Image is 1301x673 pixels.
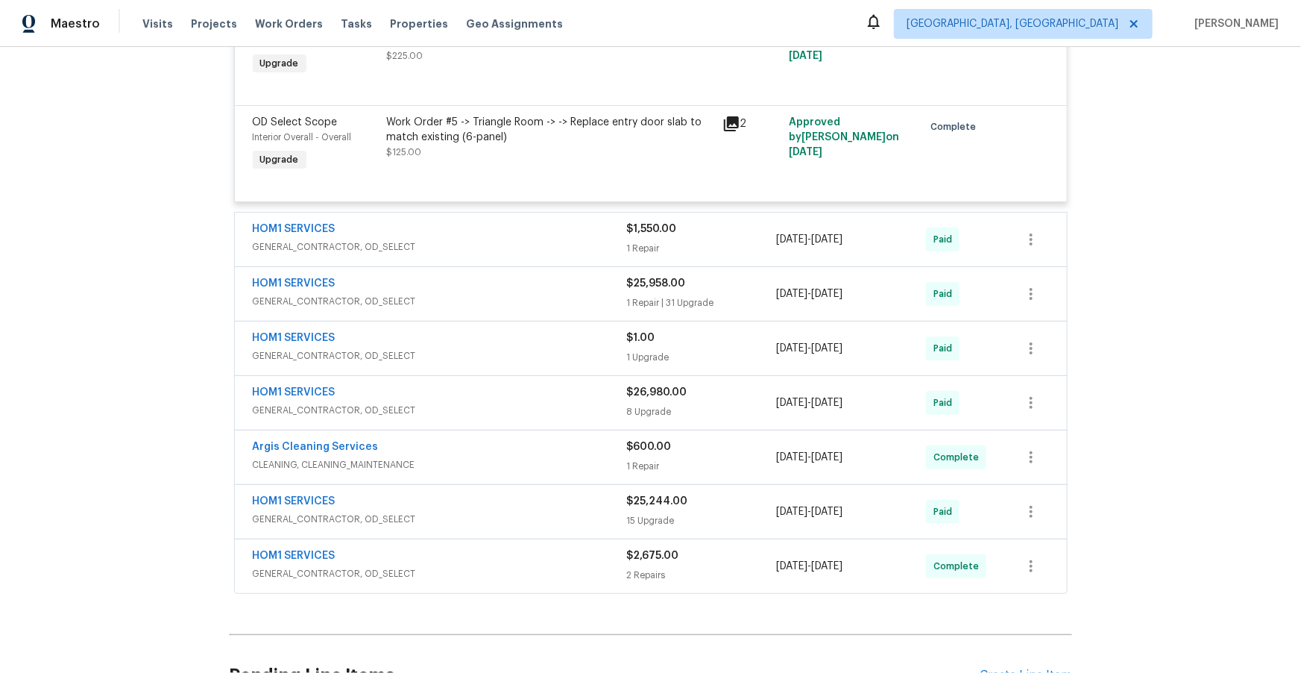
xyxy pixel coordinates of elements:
[776,232,842,247] span: -
[776,452,807,463] span: [DATE]
[627,551,679,561] span: $2,675.00
[1188,16,1279,31] span: [PERSON_NAME]
[387,148,422,157] span: $125.00
[776,341,842,356] span: -
[390,16,448,31] span: Properties
[776,561,807,572] span: [DATE]
[776,289,807,299] span: [DATE]
[627,224,677,234] span: $1,550.00
[253,240,627,254] span: GENERAL_CONTRACTOR, OD_SELECT
[627,295,777,310] div: 1 Repair | 31 Upgrade
[253,348,627,363] span: GENERAL_CONTRACTOR, OD_SELECT
[789,117,899,157] span: Approved by [PERSON_NAME] on
[811,398,842,408] span: [DATE]
[811,452,842,463] span: [DATE]
[627,459,777,474] div: 1 Repair
[776,395,842,410] span: -
[776,507,807,517] span: [DATE]
[341,19,372,29] span: Tasks
[933,232,958,247] span: Paid
[811,507,842,517] span: [DATE]
[253,403,627,418] span: GENERAL_CONTRACTOR, OD_SELECT
[933,559,985,574] span: Complete
[253,133,352,142] span: Interior Overall - Overall
[776,287,842,301] span: -
[776,450,842,465] span: -
[253,566,627,581] span: GENERAL_CONTRACTOR, OD_SELECT
[253,278,336,289] a: HOM1 SERVICES
[776,504,842,519] span: -
[627,568,777,583] div: 2 Repairs
[907,16,1118,31] span: [GEOGRAPHIC_DATA], [GEOGRAPHIC_DATA]
[933,395,958,410] span: Paid
[811,561,842,572] span: [DATE]
[253,551,336,561] a: HOM1 SERVICES
[255,16,323,31] span: Work Orders
[142,16,173,31] span: Visits
[253,117,338,128] span: OD Select Scope
[253,387,336,398] a: HOM1 SERVICES
[776,398,807,408] span: [DATE]
[253,294,627,309] span: GENERAL_CONTRACTOR, OD_SELECT
[930,119,982,134] span: Complete
[933,341,958,356] span: Paid
[627,241,777,256] div: 1 Repair
[627,442,672,452] span: $600.00
[811,343,842,354] span: [DATE]
[387,51,423,60] span: $225.00
[253,224,336,234] a: HOM1 SERVICES
[776,343,807,354] span: [DATE]
[191,16,237,31] span: Projects
[253,442,379,452] a: Argis Cleaning Services
[933,287,958,301] span: Paid
[789,51,822,61] span: [DATE]
[627,513,777,528] div: 15 Upgrade
[627,496,688,507] span: $25,244.00
[627,333,655,343] span: $1.00
[627,404,777,419] div: 8 Upgrade
[627,350,777,365] div: 1 Upgrade
[776,234,807,245] span: [DATE]
[933,450,985,465] span: Complete
[51,16,100,31] span: Maestro
[811,234,842,245] span: [DATE]
[722,115,781,133] div: 2
[253,457,627,472] span: CLEANING, CLEANING_MAINTENANCE
[254,56,305,71] span: Upgrade
[466,16,563,31] span: Geo Assignments
[789,147,822,157] span: [DATE]
[254,152,305,167] span: Upgrade
[253,512,627,527] span: GENERAL_CONTRACTOR, OD_SELECT
[253,496,336,507] a: HOM1 SERVICES
[811,289,842,299] span: [DATE]
[776,559,842,574] span: -
[627,387,687,398] span: $26,980.00
[627,278,686,289] span: $25,958.00
[933,504,958,519] span: Paid
[387,115,713,145] div: Work Order #5 -> Triangle Room -> -> Replace entry door slab to match existing (6-panel)
[253,333,336,343] a: HOM1 SERVICES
